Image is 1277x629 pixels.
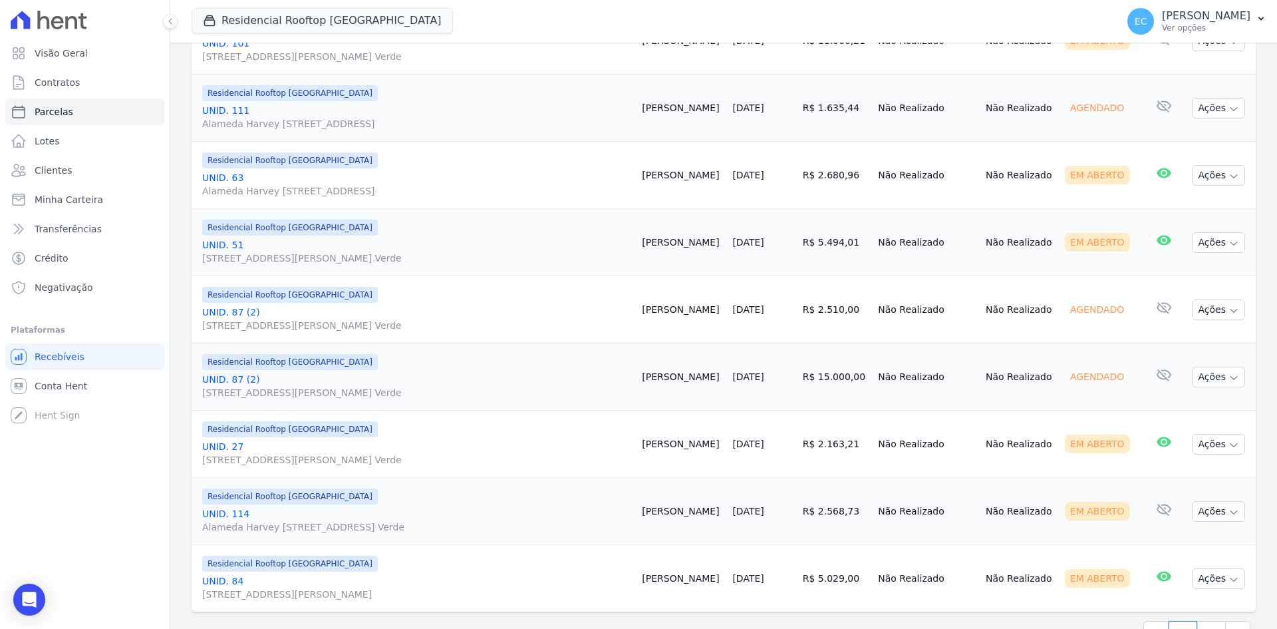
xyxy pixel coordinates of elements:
[797,411,873,478] td: R$ 2.163,21
[1192,300,1245,320] button: Ações
[192,8,453,33] button: Residencial Rooftop [GEOGRAPHIC_DATA]
[980,545,1060,612] td: Não Realizado
[202,287,378,303] span: Residencial Rooftop [GEOGRAPHIC_DATA]
[797,75,873,142] td: R$ 1.635,44
[980,209,1060,276] td: Não Realizado
[1135,17,1147,26] span: EC
[202,117,631,130] span: Alameda Harvey [STREET_ADDRESS]
[35,105,73,118] span: Parcelas
[35,76,80,89] span: Contratos
[35,193,103,206] span: Minha Carteira
[873,478,980,545] td: Não Realizado
[637,75,727,142] td: [PERSON_NAME]
[1192,98,1245,118] button: Ações
[202,184,631,198] span: Alameda Harvey [STREET_ADDRESS]
[202,440,631,467] a: UNID. 27[STREET_ADDRESS][PERSON_NAME] Verde
[1192,568,1245,589] button: Ações
[5,343,164,370] a: Recebíveis
[35,222,102,236] span: Transferências
[202,238,631,265] a: UNID. 51[STREET_ADDRESS][PERSON_NAME] Verde
[873,276,980,343] td: Não Realizado
[202,574,631,601] a: UNID. 84[STREET_ADDRESS][PERSON_NAME]
[35,47,88,60] span: Visão Geral
[873,343,980,411] td: Não Realizado
[637,209,727,276] td: [PERSON_NAME]
[1192,165,1245,186] button: Ações
[13,584,45,616] div: Open Intercom Messenger
[732,573,764,584] a: [DATE]
[5,99,164,125] a: Parcelas
[637,545,727,612] td: [PERSON_NAME]
[5,157,164,184] a: Clientes
[5,128,164,154] a: Lotes
[5,274,164,301] a: Negativação
[980,75,1060,142] td: Não Realizado
[637,142,727,209] td: [PERSON_NAME]
[202,252,631,265] span: [STREET_ADDRESS][PERSON_NAME] Verde
[797,142,873,209] td: R$ 2.680,96
[202,220,378,236] span: Residencial Rooftop [GEOGRAPHIC_DATA]
[1162,9,1250,23] p: [PERSON_NAME]
[5,245,164,272] a: Crédito
[11,322,159,338] div: Plataformas
[732,371,764,382] a: [DATE]
[980,276,1060,343] td: Não Realizado
[732,237,764,248] a: [DATE]
[202,556,378,572] span: Residencial Rooftop [GEOGRAPHIC_DATA]
[202,85,378,101] span: Residencial Rooftop [GEOGRAPHIC_DATA]
[1192,434,1245,455] button: Ações
[637,343,727,411] td: [PERSON_NAME]
[980,142,1060,209] td: Não Realizado
[873,142,980,209] td: Não Realizado
[873,411,980,478] td: Não Realizado
[202,354,378,370] span: Residencial Rooftop [GEOGRAPHIC_DATA]
[637,478,727,545] td: [PERSON_NAME]
[797,478,873,545] td: R$ 2.568,73
[732,304,764,315] a: [DATE]
[873,209,980,276] td: Não Realizado
[5,40,164,67] a: Visão Geral
[35,134,60,148] span: Lotes
[1192,232,1245,253] button: Ações
[202,306,631,332] a: UNID. 87 (2)[STREET_ADDRESS][PERSON_NAME] Verde
[980,343,1060,411] td: Não Realizado
[202,453,631,467] span: [STREET_ADDRESS][PERSON_NAME] Verde
[202,104,631,130] a: UNID. 111Alameda Harvey [STREET_ADDRESS]
[797,276,873,343] td: R$ 2.510,00
[1192,367,1245,387] button: Ações
[1065,233,1130,252] div: Em Aberto
[202,50,631,63] span: [STREET_ADDRESS][PERSON_NAME] Verde
[35,281,93,294] span: Negativação
[202,171,631,198] a: UNID. 63Alameda Harvey [STREET_ADDRESS]
[202,507,631,534] a: UNID. 114Alameda Harvey [STREET_ADDRESS] Verde
[35,164,72,177] span: Clientes
[35,252,69,265] span: Crédito
[5,186,164,213] a: Minha Carteira
[1162,23,1250,33] p: Ver opções
[797,343,873,411] td: R$ 15.000,00
[35,350,84,363] span: Recebíveis
[1117,3,1277,40] button: EC [PERSON_NAME] Ver opções
[732,103,764,113] a: [DATE]
[732,506,764,517] a: [DATE]
[35,379,87,393] span: Conta Hent
[873,545,980,612] td: Não Realizado
[202,319,631,332] span: [STREET_ADDRESS][PERSON_NAME] Verde
[1065,435,1130,453] div: Em Aberto
[202,386,631,399] span: [STREET_ADDRESS][PERSON_NAME] Verde
[732,170,764,180] a: [DATE]
[873,75,980,142] td: Não Realizado
[797,545,873,612] td: R$ 5.029,00
[1065,166,1130,184] div: Em Aberto
[202,489,378,505] span: Residencial Rooftop [GEOGRAPHIC_DATA]
[732,439,764,449] a: [DATE]
[1065,502,1130,521] div: Em Aberto
[5,373,164,399] a: Conta Hent
[1065,569,1130,588] div: Em Aberto
[5,69,164,96] a: Contratos
[1065,99,1129,117] div: Agendado
[202,421,378,437] span: Residencial Rooftop [GEOGRAPHIC_DATA]
[202,521,631,534] span: Alameda Harvey [STREET_ADDRESS] Verde
[1065,300,1129,319] div: Agendado
[980,478,1060,545] td: Não Realizado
